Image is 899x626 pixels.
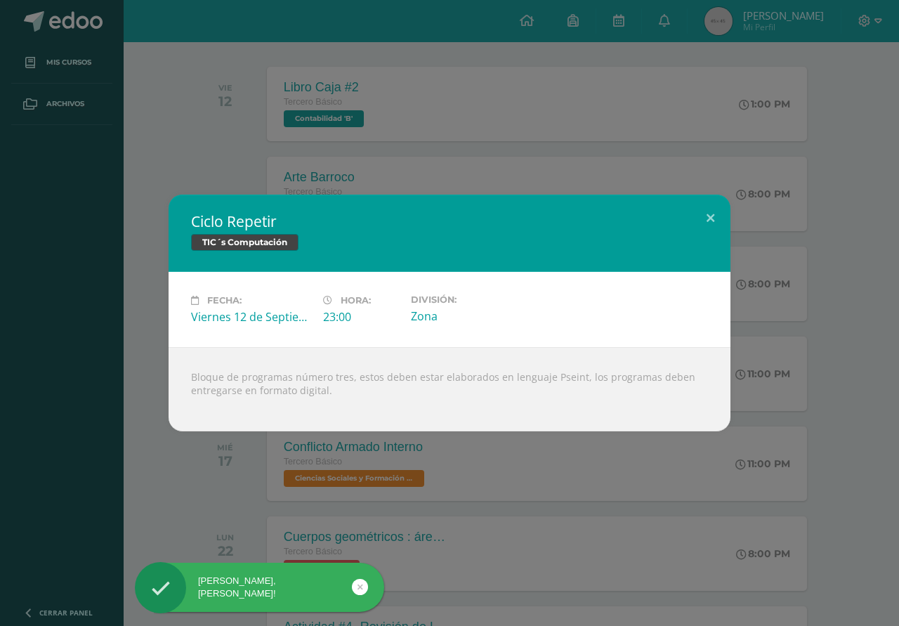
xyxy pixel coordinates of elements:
span: TIC´s Computación [191,234,298,251]
span: Fecha: [207,295,242,306]
div: Bloque de programas número tres, estos deben estar elaborados en lenguaje Pseint, los programas d... [169,347,730,431]
div: Zona [411,308,532,324]
div: 23:00 [323,309,400,325]
div: Viernes 12 de Septiembre [191,309,312,325]
h2: Ciclo Repetir [191,211,708,231]
span: Hora: [341,295,371,306]
div: [PERSON_NAME], [PERSON_NAME]! [135,575,384,600]
button: Close (Esc) [690,195,730,242]
label: División: [411,294,532,305]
